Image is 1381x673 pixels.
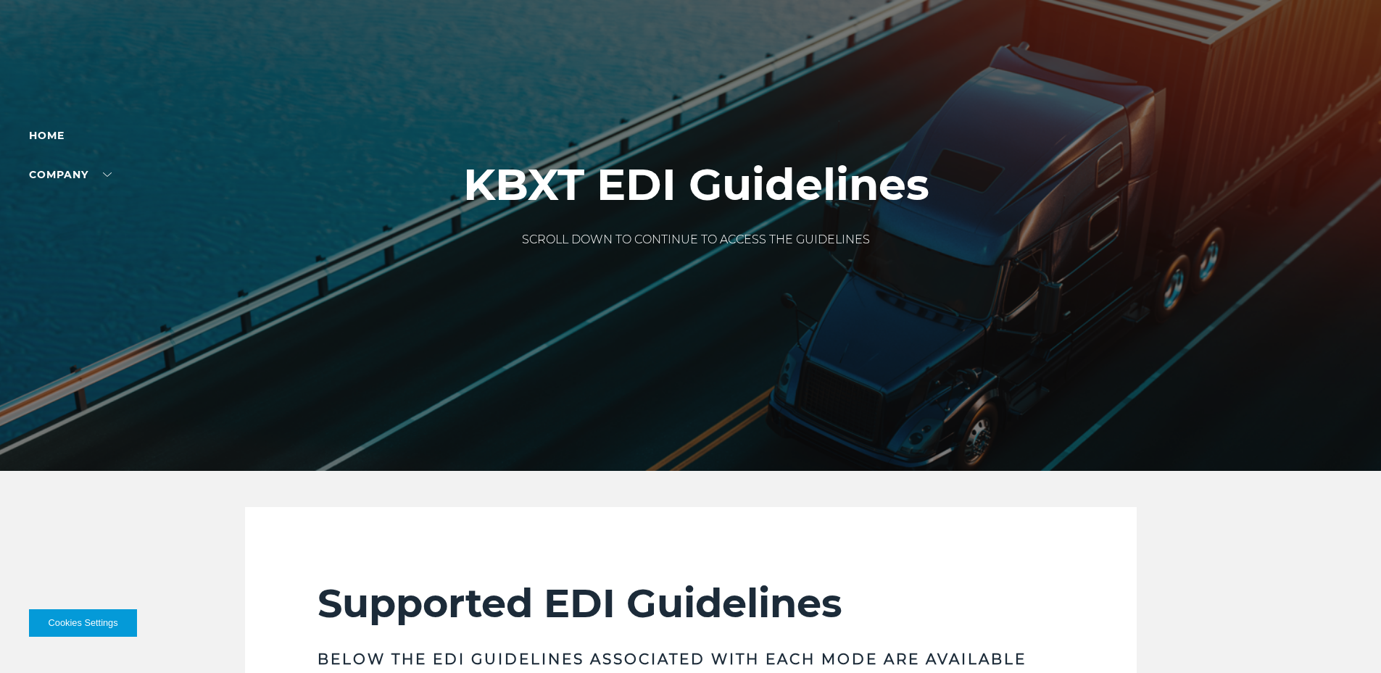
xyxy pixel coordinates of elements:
button: Cookies Settings [29,609,137,637]
h2: Supported EDI Guidelines [318,580,1064,627]
p: SCROLL DOWN TO CONTINUE TO ACCESS THE GUIDELINES [463,231,929,248]
h1: KBXT EDI Guidelines [463,160,929,209]
a: Home [29,129,65,142]
a: Company [29,168,112,181]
